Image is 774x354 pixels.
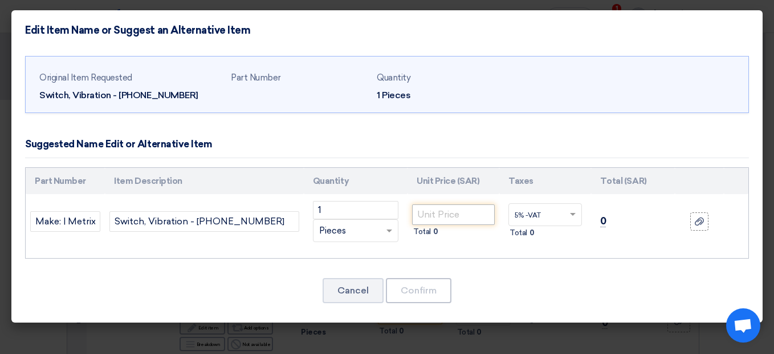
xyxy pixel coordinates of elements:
[508,203,582,226] ng-select: VAT
[30,211,100,232] input: Part Number
[412,204,495,225] input: Unit Price
[313,201,398,219] input: RFQ_STEP1.ITEMS.2.AMOUNT_TITLE
[600,215,606,227] span: 0
[726,308,760,343] div: Open chat
[510,227,527,239] span: Total
[26,168,105,195] th: Part Number
[319,224,346,238] span: Pieces
[386,278,451,303] button: Confirm
[105,168,303,195] th: Item Description
[39,88,222,102] div: Switch, Vibration - [PHONE_NUMBER]
[433,226,438,238] span: 0
[25,137,212,152] div: Suggested Name Edit or Alternative Item
[408,168,499,195] th: Unit Price (SAR)
[413,226,431,238] span: Total
[25,24,250,37] h4: Edit Item Name or Suggest an Alternative Item
[529,227,535,239] span: 0
[231,71,368,85] div: Part Number
[377,71,514,85] div: Quantity
[323,278,384,303] button: Cancel
[499,168,591,195] th: Taxes
[109,211,299,232] input: Add Item Description
[591,168,675,195] th: Total (SAR)
[304,168,408,195] th: Quantity
[39,71,222,85] div: Original Item Requested
[377,88,514,102] div: 1 Pieces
